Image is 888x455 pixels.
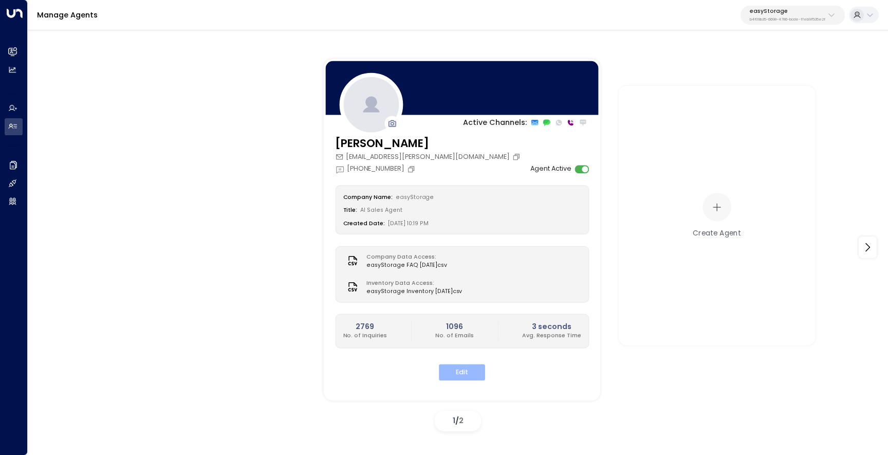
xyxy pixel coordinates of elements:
label: Title: [343,207,358,214]
button: Edit [439,365,485,380]
p: b4f09b35-6698-4786-bcde-ffeb9f535e2f [750,17,825,22]
div: Create Agent [693,228,741,239]
button: Copy [512,153,522,161]
button: Copy [407,165,417,173]
p: Avg. Response Time [522,332,581,340]
h3: [PERSON_NAME] [335,136,523,152]
h2: 1096 [435,321,474,333]
a: Manage Agents [37,10,98,20]
button: easyStorageb4f09b35-6698-4786-bcde-ffeb9f535e2f [741,6,845,25]
label: Agent Active [530,165,571,174]
h2: 3 seconds [522,321,581,333]
p: easyStorage [750,8,825,14]
div: [EMAIL_ADDRESS][PERSON_NAME][DOMAIN_NAME] [335,153,523,162]
p: No. of Inquiries [343,332,387,340]
div: [PHONE_NUMBER] [335,165,417,174]
p: No. of Emails [435,332,474,340]
label: Inventory Data Access: [366,279,458,287]
span: easyStorage [396,194,434,202]
label: Company Name: [343,194,393,202]
label: Created Date: [343,220,385,227]
span: easyStorage Inventory [DATE]csv [366,287,462,296]
span: 1 [453,415,455,426]
p: Active Channels: [463,117,527,129]
span: easyStorage FAQ [DATE]csv [366,262,447,270]
div: / [435,411,481,431]
span: AI Sales Agent [360,207,402,214]
span: [DATE] 10:19 PM [388,220,429,227]
h2: 2769 [343,321,387,333]
label: Company Data Access: [366,253,442,261]
span: 2 [459,415,464,426]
